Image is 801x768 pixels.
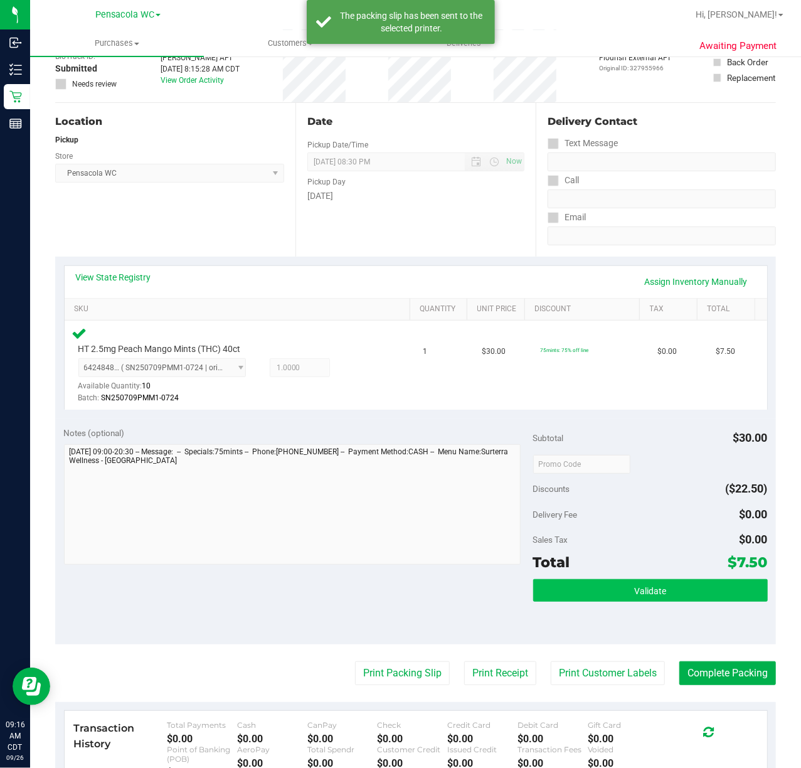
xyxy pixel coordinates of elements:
span: $0.00 [740,533,768,546]
label: Call [548,171,579,189]
input: Format: (999) 999-9999 [548,152,776,171]
div: [DATE] [307,189,524,203]
div: Gift Card [588,720,658,730]
inline-svg: Reports [9,117,22,130]
label: Store [55,151,73,162]
span: Delivery Fee [533,509,578,520]
div: Replacement [727,72,775,84]
span: 10 [142,381,151,390]
a: Quantity [420,304,462,314]
span: $0.00 [740,508,768,521]
span: Subtotal [533,433,564,443]
div: Voided [588,745,658,754]
div: Flourish External API [600,52,671,73]
span: HT 2.5mg Peach Mango Mints (THC) 40ct [78,343,241,355]
div: $0.00 [588,733,658,745]
div: Credit Card [447,720,517,730]
a: View State Registry [76,271,151,284]
div: Total Payments [167,720,237,730]
div: Location [55,114,284,129]
span: SN250709PMM1-0724 [102,393,179,402]
div: Issued Credit [447,745,517,754]
input: Promo Code [533,455,630,474]
button: Validate [533,579,768,602]
span: 75mints: 75% off line [540,347,588,353]
span: 1 [423,346,428,358]
span: $0.00 [657,346,677,358]
div: CanPay [307,720,378,730]
span: Needs review [72,78,117,90]
button: Print Receipt [464,661,536,685]
div: AeroPay [237,745,307,754]
label: Email [548,208,586,227]
span: Sales Tax [533,535,568,545]
div: Delivery Contact [548,114,776,129]
div: Back Order [727,56,768,68]
span: $7.50 [728,553,768,571]
div: [PERSON_NAME] API [161,52,240,63]
button: Print Customer Labels [551,661,665,685]
div: $0.00 [517,733,588,745]
iframe: Resource center [13,668,50,705]
a: Purchases [30,30,204,56]
strong: Pickup [55,136,78,144]
span: Customers [204,38,377,49]
div: Debit Card [517,720,588,730]
a: View Order Activity [161,76,224,85]
a: Tax [650,304,692,314]
input: Format: (999) 999-9999 [548,189,776,208]
div: Available Quantity: [78,377,255,402]
label: Pickup Day [307,176,346,188]
a: Customers [204,30,378,56]
span: Awaiting Payment [700,39,777,53]
span: Discounts [533,477,570,500]
a: Assign Inventory Manually [637,271,756,292]
span: ($22.50) [726,482,768,495]
inline-svg: Retail [9,90,22,103]
div: $0.00 [237,733,307,745]
a: Unit Price [477,304,520,314]
div: Point of Banking (POB) [167,745,237,764]
inline-svg: Inventory [9,63,22,76]
span: Hi, [PERSON_NAME]! [696,9,777,19]
span: Notes (optional) [64,428,125,438]
label: Pickup Date/Time [307,139,368,151]
span: Validate [634,586,666,596]
p: 09/26 [6,753,24,762]
span: Total [533,553,570,571]
span: Batch: [78,393,100,402]
p: 09:16 AM CDT [6,719,24,753]
div: $0.00 [307,733,378,745]
div: [DATE] 8:15:28 AM CDT [161,63,240,75]
span: Purchases [30,38,204,49]
label: Text Message [548,134,618,152]
span: Submitted [55,62,97,75]
div: Transaction Fees [517,745,588,754]
div: The packing slip has been sent to the selected printer. [338,9,485,35]
inline-svg: Inbound [9,36,22,49]
button: Complete Packing [679,661,776,685]
a: Total [707,304,750,314]
div: Customer Credit [378,745,448,754]
div: Date [307,114,524,129]
div: $0.00 [447,733,517,745]
div: Check [378,720,448,730]
button: Print Packing Slip [355,661,450,685]
div: Total Spendr [307,745,378,754]
p: Original ID: 327955966 [600,63,671,73]
a: SKU [74,304,405,314]
a: Discount [534,304,635,314]
span: $30.00 [482,346,506,358]
span: $7.50 [716,346,735,358]
span: Pensacola WC [95,9,154,20]
div: $0.00 [378,733,448,745]
div: Cash [237,720,307,730]
span: $30.00 [733,431,768,444]
div: $0.00 [167,733,237,745]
